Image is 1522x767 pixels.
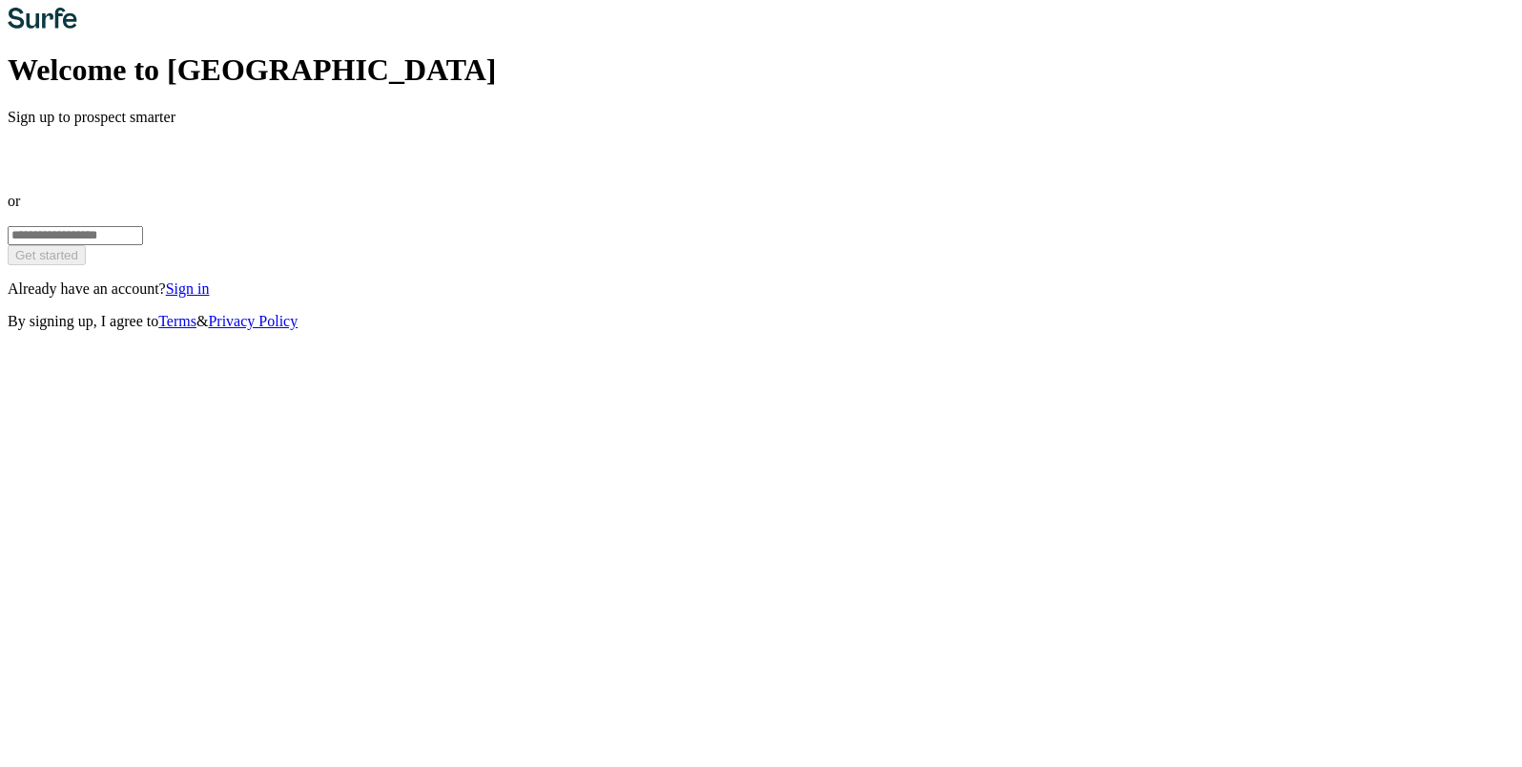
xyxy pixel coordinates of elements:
a: Terms [158,313,196,329]
button: Get started [8,245,86,265]
a: Sign in [166,280,210,297]
span: Get started [15,248,78,262]
p: Sign up to prospect smarter [8,109,1514,126]
img: Surfe's logo [8,8,77,29]
h1: Welcome to [GEOGRAPHIC_DATA] [8,52,1514,88]
a: Privacy Policy [208,313,298,329]
p: or [8,193,1514,210]
span: By signing up, I agree to & [8,313,298,329]
span: Already have an account? [8,280,166,297]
